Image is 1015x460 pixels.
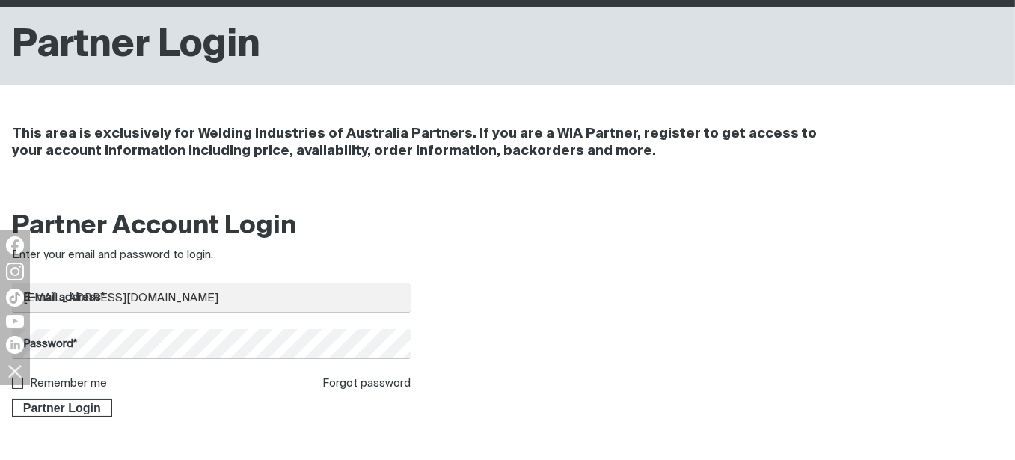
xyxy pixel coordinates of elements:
[30,378,107,389] label: Remember me
[12,210,411,243] h2: Partner Account Login
[6,236,24,254] img: Facebook
[322,378,411,389] a: Forgot password
[12,399,112,418] button: Partner Login
[2,358,28,384] img: hide socials
[12,247,411,264] div: Enter your email and password to login.
[12,126,834,160] h4: This area is exclusively for Welding Industries of Australia Partners. If you are a WIA Partner, ...
[6,289,24,307] img: TikTok
[6,336,24,354] img: LinkedIn
[6,263,24,280] img: Instagram
[6,315,24,328] img: YouTube
[12,22,260,70] h1: Partner Login
[13,399,111,418] span: Partner Login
